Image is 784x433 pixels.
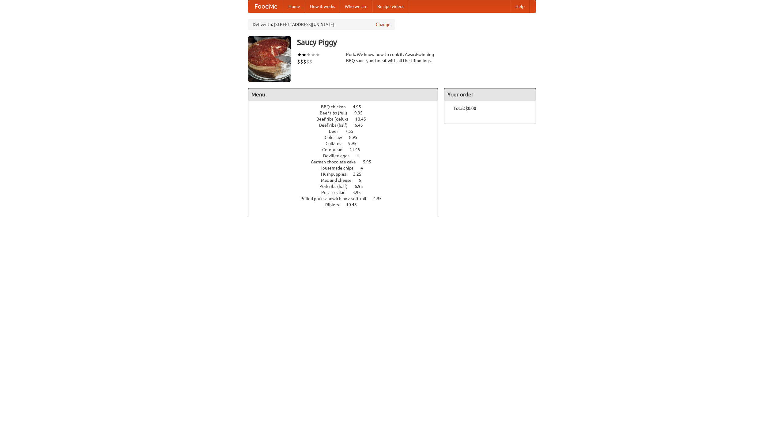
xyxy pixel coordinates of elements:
li: ★ [297,51,302,58]
span: Devilled eggs [323,153,356,158]
a: German chocolate cake 5.95 [311,159,383,164]
h3: Saucy Piggy [297,36,536,48]
b: Total: $0.00 [454,106,476,111]
a: Potato salad 3.95 [321,190,372,195]
span: 9.95 [348,141,363,146]
span: 6.95 [355,184,369,189]
span: Hushpuppies [321,172,352,177]
li: $ [297,58,300,65]
a: Coleslaw 8.95 [325,135,369,140]
a: Beer 7.55 [329,129,365,134]
a: Housemade chips 4 [319,166,374,170]
li: ★ [315,51,320,58]
div: Pork. We know how to cook it. Award-winning BBQ sauce, and meat with all the trimmings. [346,51,438,64]
span: 7.55 [345,129,360,134]
li: ★ [311,51,315,58]
span: 6.45 [355,123,369,128]
span: Potato salad [321,190,352,195]
li: $ [300,58,303,65]
a: Beef ribs (delux) 10.45 [316,117,377,121]
span: 4.95 [373,196,388,201]
a: Mac and cheese 6 [321,178,372,183]
span: 4 [360,166,369,170]
span: Cornbread [322,147,349,152]
span: 9.95 [354,110,369,115]
span: 10.45 [346,202,363,207]
a: Change [376,21,390,28]
span: 8.95 [349,135,364,140]
span: Beef ribs (half) [319,123,354,128]
span: 5.95 [363,159,377,164]
span: Beef ribs (full) [320,110,353,115]
a: Beef ribs (half) 6.45 [319,123,374,128]
span: Collards [326,141,347,146]
a: Pulled pork sandwich on a soft roll 4.95 [300,196,393,201]
span: 11.45 [349,147,366,152]
li: $ [306,58,309,65]
span: Beer [329,129,344,134]
span: 6 [359,178,367,183]
span: Coleslaw [325,135,348,140]
span: 4 [356,153,365,158]
a: Help [511,0,530,13]
a: Recipe videos [372,0,409,13]
span: BBQ chicken [321,104,352,109]
li: ★ [306,51,311,58]
img: angular.jpg [248,36,291,82]
a: Who we are [340,0,372,13]
a: How it works [305,0,340,13]
span: Pulled pork sandwich on a soft roll [300,196,372,201]
a: FoodMe [248,0,284,13]
span: Mac and cheese [321,178,358,183]
span: 4.95 [353,104,367,109]
span: German chocolate cake [311,159,362,164]
div: Deliver to: [STREET_ADDRESS][US_STATE] [248,19,395,30]
a: Pork ribs (half) 6.95 [319,184,374,189]
a: Devilled eggs 4 [323,153,370,158]
a: Riblets 10.45 [325,202,368,207]
span: Housemade chips [319,166,360,170]
a: Beef ribs (full) 9.95 [320,110,374,115]
li: $ [303,58,306,65]
span: 3.25 [353,172,367,177]
span: Beef ribs (delux) [316,117,354,121]
a: BBQ chicken 4.95 [321,104,372,109]
h4: Menu [248,88,438,101]
span: 3.95 [352,190,367,195]
h4: Your order [444,88,536,101]
a: Hushpuppies 3.25 [321,172,373,177]
a: Cornbread 11.45 [322,147,371,152]
li: ★ [302,51,306,58]
a: Home [284,0,305,13]
li: $ [309,58,312,65]
span: 10.45 [355,117,372,121]
a: Collards 9.95 [326,141,368,146]
span: Riblets [325,202,345,207]
span: Pork ribs (half) [319,184,354,189]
